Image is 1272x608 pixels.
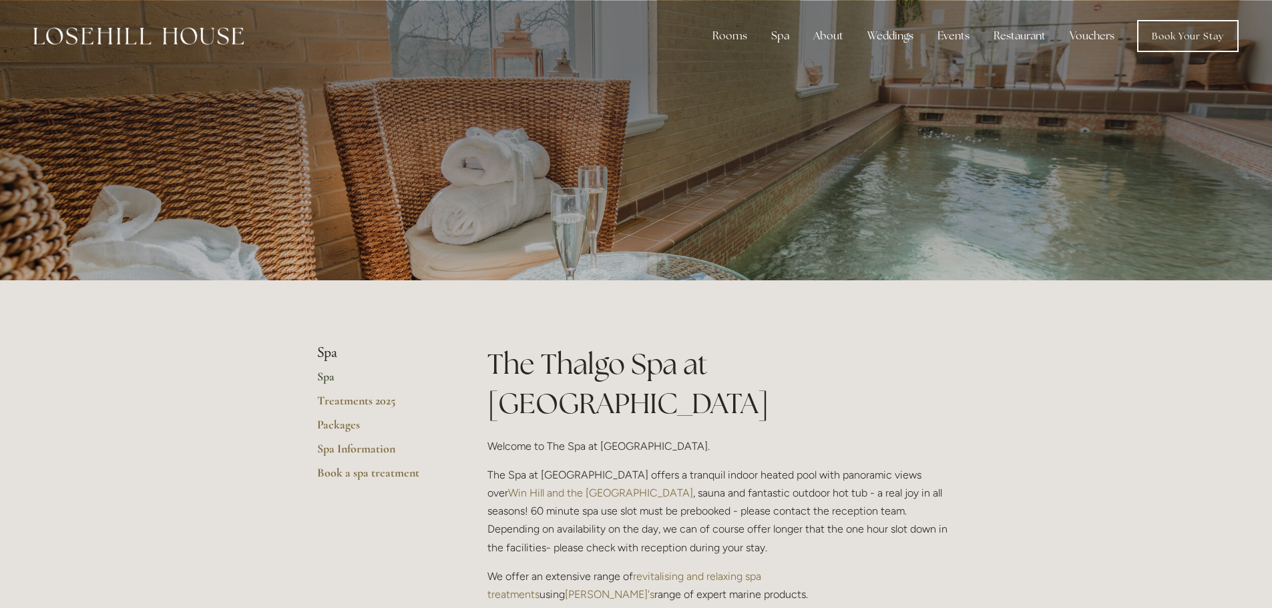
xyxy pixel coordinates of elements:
a: Spa [317,369,445,393]
a: Vouchers [1059,23,1125,49]
p: We offer an extensive range of using range of expert marine products. [487,567,956,603]
div: Rooms [702,23,758,49]
div: Events [927,23,980,49]
a: Packages [317,417,445,441]
a: [PERSON_NAME]'s [565,588,654,601]
a: Book Your Stay [1137,20,1239,52]
p: The Spa at [GEOGRAPHIC_DATA] offers a tranquil indoor heated pool with panoramic views over , sau... [487,466,956,557]
div: Spa [761,23,800,49]
img: Losehill House [33,27,244,45]
a: Win Hill and the [GEOGRAPHIC_DATA] [508,487,693,499]
div: Restaurant [983,23,1056,49]
div: Weddings [857,23,924,49]
div: About [803,23,854,49]
a: Book a spa treatment [317,465,445,489]
p: Welcome to The Spa at [GEOGRAPHIC_DATA]. [487,437,956,455]
a: Treatments 2025 [317,393,445,417]
h1: The Thalgo Spa at [GEOGRAPHIC_DATA] [487,344,956,423]
li: Spa [317,344,445,362]
a: Spa Information [317,441,445,465]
